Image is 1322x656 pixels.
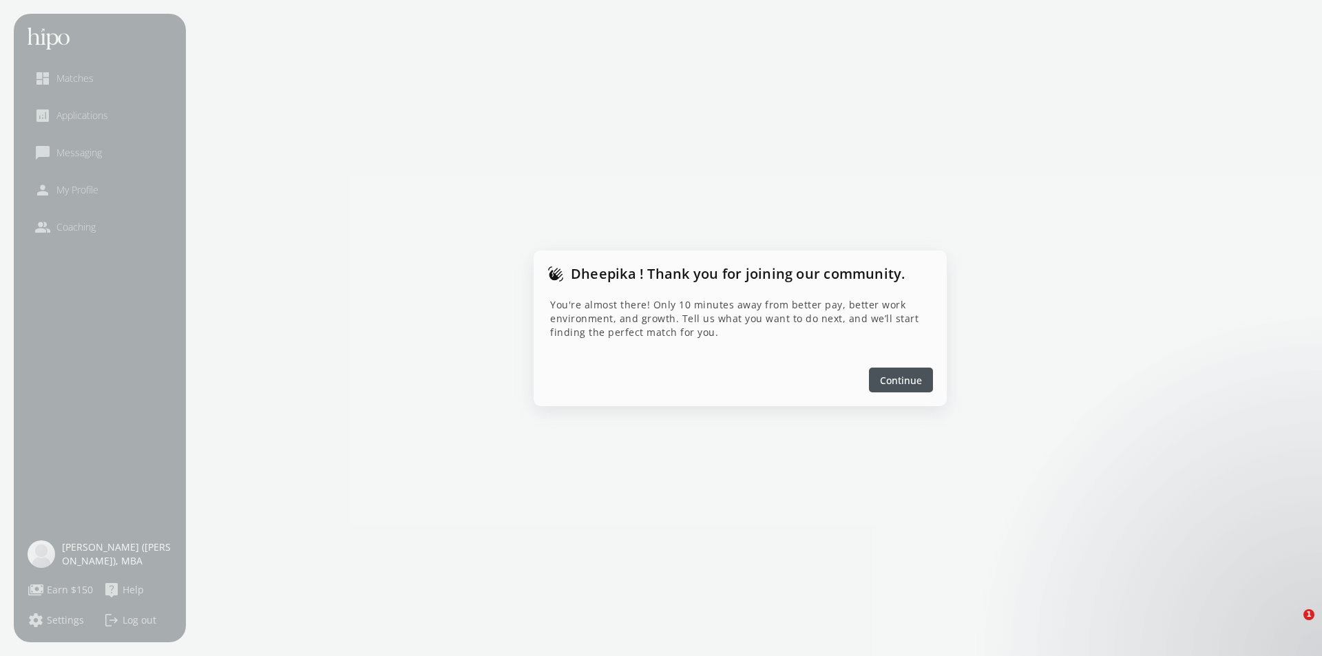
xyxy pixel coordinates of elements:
span: 1 [1303,609,1314,620]
p: You're almost there! Only 10 minutes away from better pay, better work environment, and growth. T... [550,298,930,339]
span: waving_hand [547,266,564,282]
span: Continue [880,372,922,387]
h1: Dheepika ! Thank you for joining our community. [571,264,905,284]
iframe: Intercom live chat [1275,609,1308,642]
button: Continue [869,368,933,392]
